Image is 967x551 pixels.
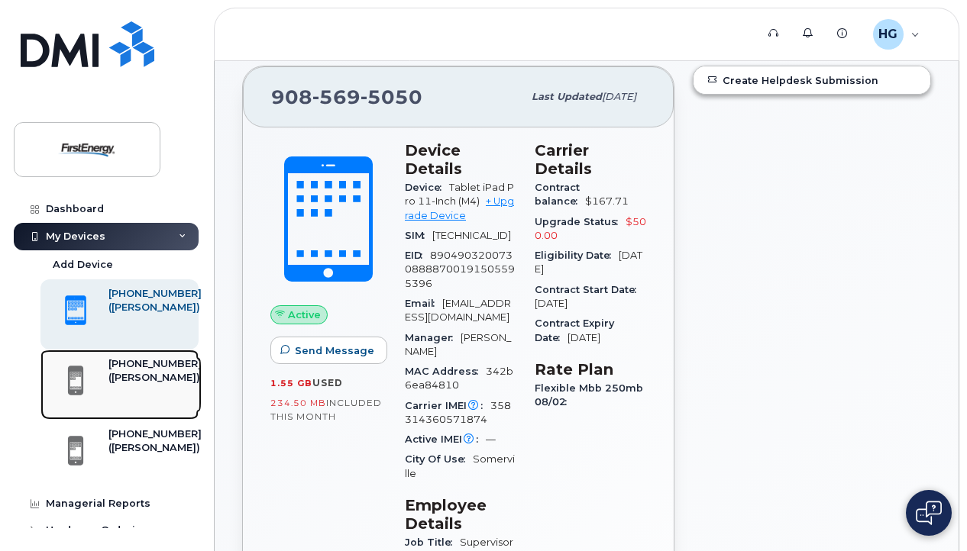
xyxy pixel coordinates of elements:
[295,343,374,358] span: Send Message
[405,182,449,193] span: Device
[405,332,511,357] span: [PERSON_NAME]
[535,284,644,295] span: Contract Start Date
[602,91,636,102] span: [DATE]
[694,66,930,94] a: Create Helpdesk Submission
[405,298,442,309] span: Email
[862,19,930,50] div: Huntley, Glen S
[532,91,602,102] span: Last updated
[288,308,321,322] span: Active
[405,433,486,445] span: Active IMEI
[568,332,600,343] span: [DATE]
[405,298,511,323] span: [EMAIL_ADDRESS][DOMAIN_NAME]
[312,85,361,108] span: 569
[405,453,473,465] span: City Of Use
[405,250,430,261] span: EID
[535,141,646,178] h3: Carrier Details
[405,141,516,178] h3: Device Details
[535,382,643,408] span: Flexible Mbb 250mb 08/02
[312,377,343,388] span: used
[405,250,515,289] span: 89049032007308888700191505595396
[432,230,511,241] span: [TECHNICAL_ID]
[916,501,942,525] img: Open chat
[270,378,312,388] span: 1.55 GB
[405,182,514,207] span: Tablet iPad Pro 11-Inch (M4)
[270,398,326,408] span: 234.50 MB
[486,433,496,445] span: —
[535,216,646,241] span: $500.00
[405,400,511,425] span: 358314360571874
[405,496,516,533] h3: Employee Details
[405,400,490,411] span: Carrier IMEI
[405,453,515,478] span: Somerville
[585,195,629,207] span: $167.71
[405,195,514,221] a: + Upgrade Device
[535,182,585,207] span: Contract balance
[878,25,897,43] span: HG
[405,366,486,377] span: MAC Address
[535,298,568,309] span: [DATE]
[271,85,422,108] span: 908
[405,332,461,343] span: Manager
[405,536,460,548] span: Job Title
[535,216,626,227] span: Upgrade Status
[535,250,619,261] span: Eligibility Date
[361,85,422,108] span: 5050
[535,317,614,343] span: Contract Expiry Date
[270,337,387,364] button: Send Message
[405,230,432,241] span: SIM
[535,360,646,379] h3: Rate Plan
[270,397,382,422] span: included this month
